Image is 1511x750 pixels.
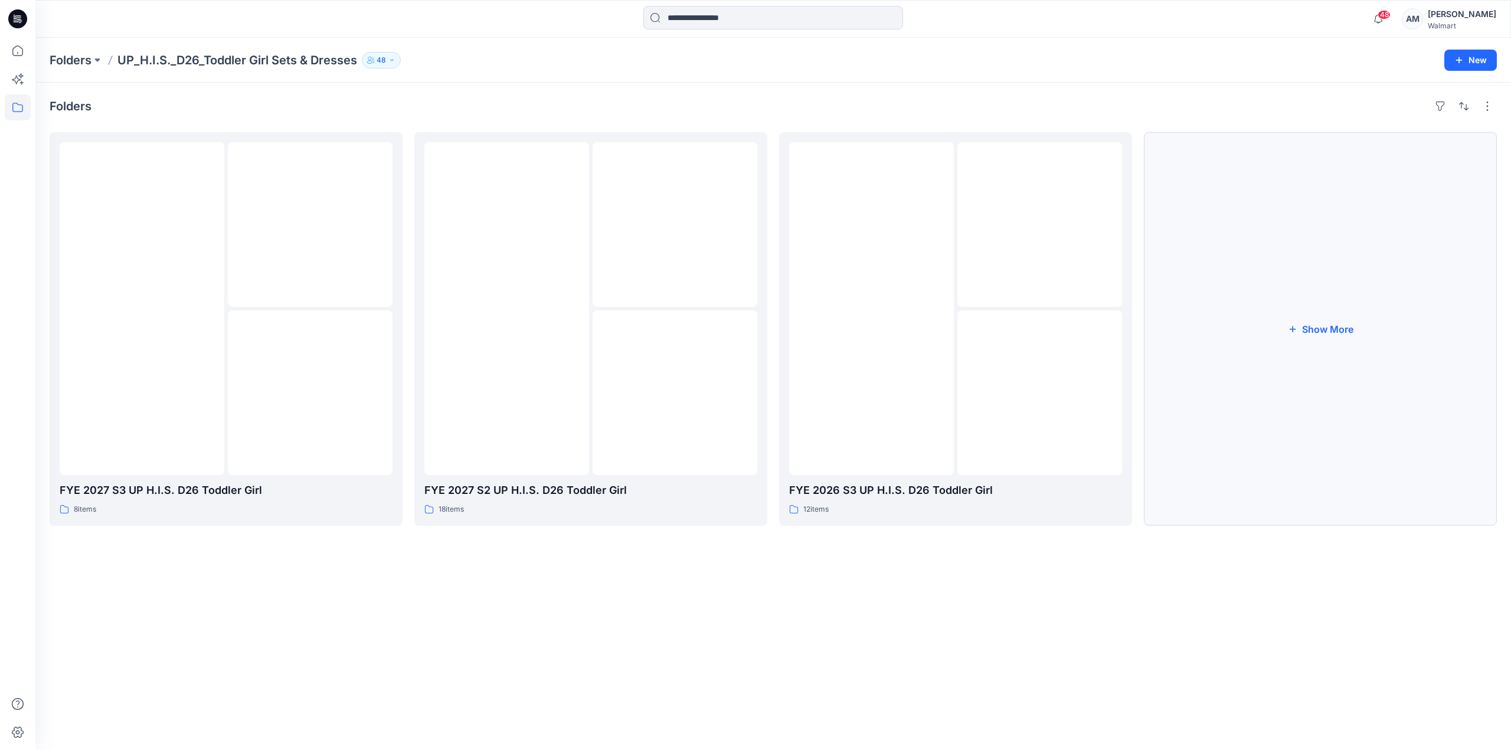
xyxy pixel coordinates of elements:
[1402,8,1423,30] div: AM
[789,482,1122,499] p: FYE 2026 S3 UP H.I.S. D26 Toddler Girl
[1428,21,1496,30] div: Walmart
[803,503,829,516] p: 12 items
[60,482,393,499] p: FYE 2027 S3 UP H.I.S. D26 Toddler Girl
[50,52,91,68] a: Folders
[74,503,96,516] p: 8 items
[779,132,1132,526] a: folder 1folder 2folder 3FYE 2026 S3 UP H.I.S. D26 Toddler Girl12items
[439,503,464,516] p: 18 items
[1428,7,1496,21] div: [PERSON_NAME]
[117,52,357,68] p: UP_H.I.S._D26_Toddler Girl Sets & Dresses
[1444,50,1497,71] button: New
[414,132,767,526] a: folder 1folder 2folder 3FYE 2027 S2 UP H.I.S. D26 Toddler Girl18items
[1144,132,1497,526] button: Show More
[50,99,91,113] h4: Folders
[362,52,401,68] button: 48
[1378,10,1391,19] span: 48
[377,54,386,67] p: 48
[424,482,757,499] p: FYE 2027 S2 UP H.I.S. D26 Toddler Girl
[50,132,403,526] a: folder 1folder 2folder 3FYE 2027 S3 UP H.I.S. D26 Toddler Girl8items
